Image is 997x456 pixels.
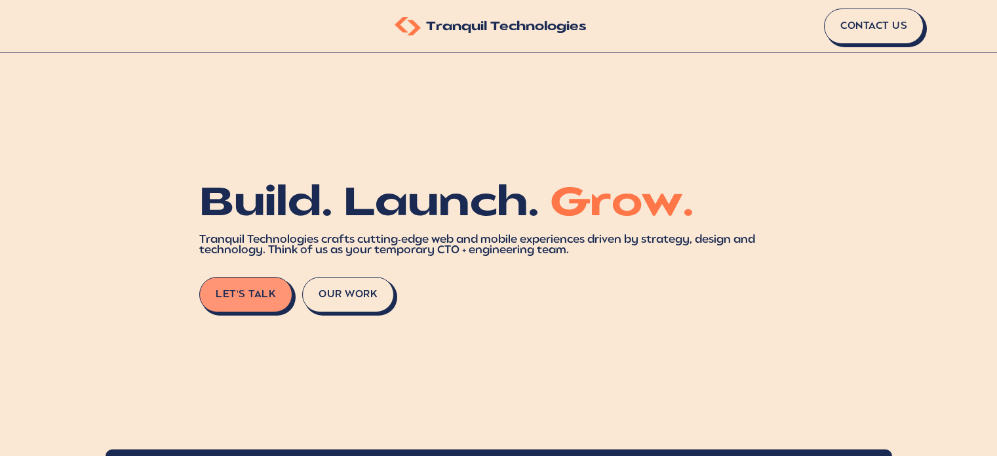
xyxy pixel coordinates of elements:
a: Contact Us [824,9,924,44]
h1: Build. Launch. [199,186,798,225]
img: Tranquil Technologies Logo [395,17,421,35]
a: Let's Talk [199,277,292,312]
div: Tranquil Technologies crafts cutting-edge web and mobile experiences driven by strategy, design a... [199,235,798,256]
span: Tranquil Technologies [426,22,587,33]
span: Grow. [550,186,694,225]
button: Our Work [302,277,394,312]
